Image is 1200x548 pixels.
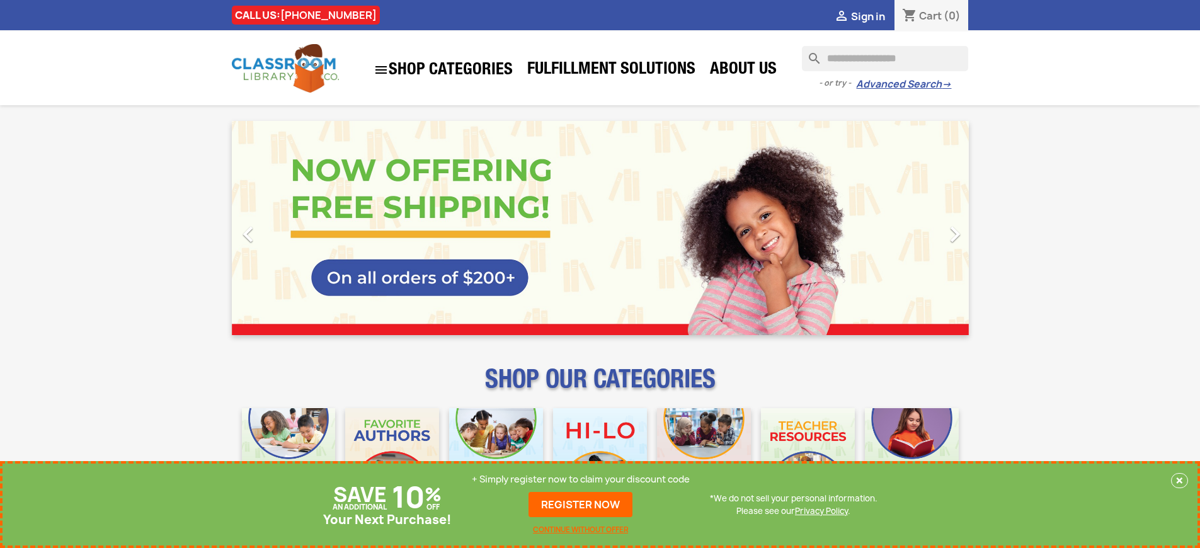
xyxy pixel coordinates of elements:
span: Sign in [851,9,885,23]
span: - or try - [819,77,856,89]
i:  [232,219,264,250]
img: CLC_Favorite_Authors_Mobile.jpg [345,408,439,502]
img: CLC_Bulk_Mobile.jpg [242,408,336,502]
a: Previous [232,121,343,335]
img: Classroom Library Company [232,44,339,93]
ul: Carousel container [232,121,969,335]
img: CLC_Dyslexia_Mobile.jpg [865,408,959,502]
a: About Us [704,58,783,83]
span: Cart [919,9,942,23]
a: SHOP CATEGORIES [367,56,519,84]
input: Search [802,46,968,71]
img: CLC_Teacher_Resources_Mobile.jpg [761,408,855,502]
i:  [834,9,849,25]
i: shopping_cart [902,9,917,24]
span: → [942,78,951,91]
div: CALL US: [232,6,380,25]
i:  [939,219,971,250]
img: CLC_HiLo_Mobile.jpg [553,408,647,502]
a: Fulfillment Solutions [521,58,702,83]
a:  Sign in [834,9,885,23]
p: SHOP OUR CATEGORIES [232,375,969,398]
span: (0) [944,9,961,23]
a: Next [858,121,969,335]
a: [PHONE_NUMBER] [280,8,377,22]
img: CLC_Phonics_And_Decodables_Mobile.jpg [449,408,543,502]
i:  [374,62,389,77]
a: Advanced Search→ [856,78,951,91]
img: CLC_Fiction_Nonfiction_Mobile.jpg [657,408,751,502]
i: search [802,46,817,61]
